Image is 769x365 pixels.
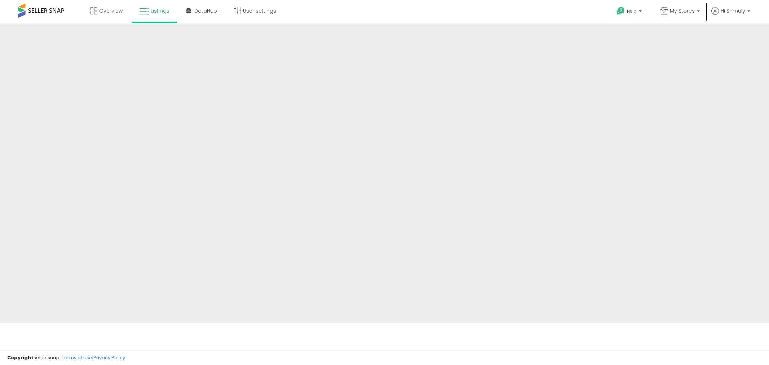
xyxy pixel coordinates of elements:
span: DataHub [194,7,217,14]
span: Help [627,8,637,14]
span: Listings [151,7,169,14]
span: My Stores [670,7,695,14]
span: Overview [99,7,123,14]
a: Help [611,1,649,23]
a: Hi Shmuly [711,7,750,23]
i: Get Help [616,6,625,16]
span: Hi Shmuly [721,7,745,14]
